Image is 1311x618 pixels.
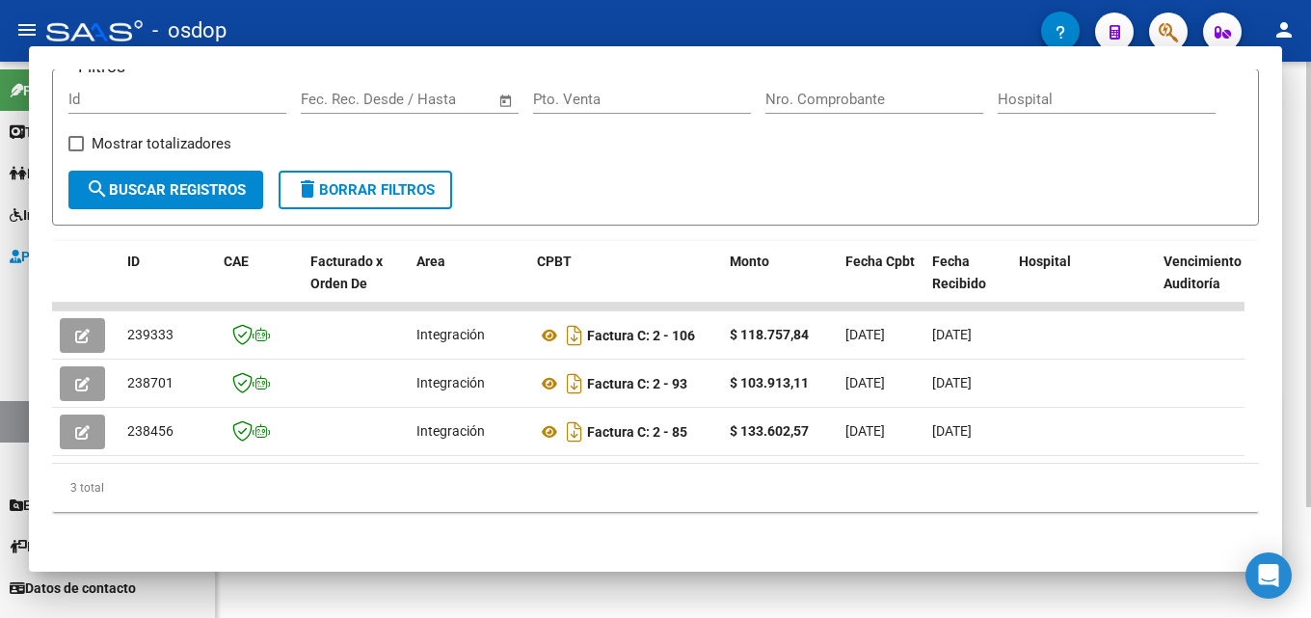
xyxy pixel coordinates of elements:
[296,181,435,199] span: Borrar Filtros
[838,241,924,326] datatable-header-cell: Fecha Cpbt
[86,177,109,201] mat-icon: search
[924,241,1011,326] datatable-header-cell: Fecha Recibido
[15,18,39,41] mat-icon: menu
[68,171,263,209] button: Buscar Registros
[845,254,915,269] span: Fecha Cpbt
[562,416,587,447] i: Descargar documento
[10,163,71,184] span: Padrón
[120,241,216,326] datatable-header-cell: ID
[303,241,409,326] datatable-header-cell: Facturado x Orden De
[730,423,809,439] strong: $ 133.602,57
[10,204,188,226] span: Integración (discapacidad)
[1164,254,1242,291] span: Vencimiento Auditoría
[127,254,140,269] span: ID
[845,423,885,439] span: [DATE]
[92,132,231,155] span: Mostrar totalizadores
[730,254,769,269] span: Monto
[10,121,84,143] span: Tesorería
[587,328,695,343] strong: Factura C: 2 - 106
[310,254,383,291] span: Facturado x Orden De
[86,181,246,199] span: Buscar Registros
[279,171,452,209] button: Borrar Filtros
[216,241,303,326] datatable-header-cell: CAE
[416,327,485,342] span: Integración
[495,90,518,112] button: Open calendar
[10,246,185,267] span: Prestadores / Proveedores
[1019,254,1071,269] span: Hospital
[152,10,227,52] span: - osdop
[845,375,885,390] span: [DATE]
[127,327,174,342] span: 239333
[562,320,587,351] i: Descargar documento
[587,424,687,440] strong: Factura C: 2 - 85
[381,91,474,108] input: End date
[1011,241,1156,326] datatable-header-cell: Hospital
[932,423,972,439] span: [DATE]
[730,375,809,390] strong: $ 103.913,11
[1272,18,1296,41] mat-icon: person
[127,423,174,439] span: 238456
[587,376,687,391] strong: Factura C: 2 - 93
[10,495,164,516] span: Explorador de Archivos
[10,536,99,557] span: Instructivos
[52,464,1259,512] div: 3 total
[932,254,986,291] span: Fecha Recibido
[845,327,885,342] span: [DATE]
[730,327,809,342] strong: $ 118.757,84
[416,254,445,269] span: Area
[722,241,838,326] datatable-header-cell: Monto
[529,241,722,326] datatable-header-cell: CPBT
[1245,552,1292,599] div: Open Intercom Messenger
[10,80,110,101] span: Firma Express
[932,375,972,390] span: [DATE]
[932,327,972,342] span: [DATE]
[537,254,572,269] span: CPBT
[127,375,174,390] span: 238701
[301,91,363,108] input: Start date
[416,423,485,439] span: Integración
[416,375,485,390] span: Integración
[1156,241,1243,326] datatable-header-cell: Vencimiento Auditoría
[562,368,587,399] i: Descargar documento
[296,177,319,201] mat-icon: delete
[409,241,529,326] datatable-header-cell: Area
[10,578,136,599] span: Datos de contacto
[224,254,249,269] span: CAE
